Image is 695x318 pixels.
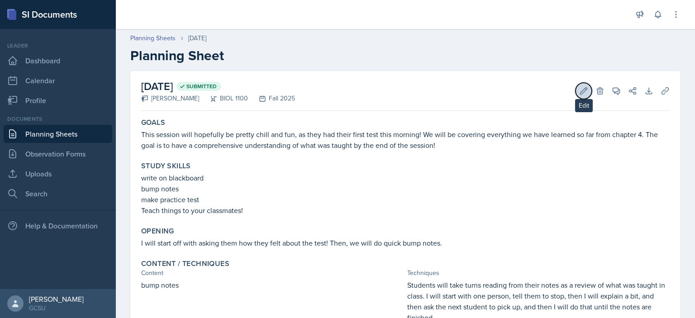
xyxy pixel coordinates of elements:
[130,33,176,43] a: Planning Sheets
[188,33,206,43] div: [DATE]
[141,129,670,151] p: This session will hopefully be pretty chill and fun, as they had their first test this morning! W...
[141,78,295,95] h2: [DATE]
[4,185,112,203] a: Search
[141,259,229,268] label: Content / Techniques
[248,94,295,103] div: Fall 2025
[407,268,670,278] div: Techniques
[186,83,217,90] span: Submitted
[4,217,112,235] div: Help & Documentation
[576,83,592,99] button: Edit
[4,125,112,143] a: Planning Sheets
[141,280,404,290] p: bump notes
[4,165,112,183] a: Uploads
[141,205,670,216] p: Teach things to your classmates!
[199,94,248,103] div: BIOL 1100
[141,118,165,127] label: Goals
[29,304,84,313] div: GCSU
[141,172,670,183] p: write on blackboard
[141,161,191,171] label: Study Skills
[141,268,404,278] div: Content
[141,183,670,194] p: bump notes
[4,42,112,50] div: Leader
[141,227,174,236] label: Opening
[4,91,112,109] a: Profile
[141,94,199,103] div: [PERSON_NAME]
[130,47,681,64] h2: Planning Sheet
[4,52,112,70] a: Dashboard
[4,71,112,90] a: Calendar
[4,145,112,163] a: Observation Forms
[141,237,670,248] p: I will start off with asking them how they felt about the test! Then, we will do quick bump notes.
[4,115,112,123] div: Documents
[29,294,84,304] div: [PERSON_NAME]
[141,194,670,205] p: make practice test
